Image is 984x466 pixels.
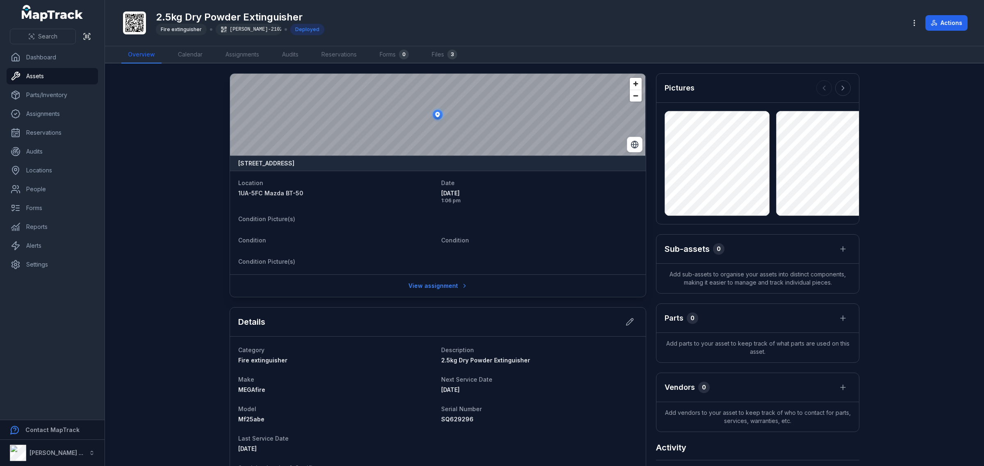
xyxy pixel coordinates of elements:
a: View assignment [403,278,473,294]
span: [DATE] [441,189,638,197]
div: 0 [399,50,409,59]
a: Assignments [7,106,98,122]
span: Date [441,179,455,186]
span: Model [238,405,256,412]
h3: Parts [665,312,683,324]
span: 2.5kg Dry Powder Extinguisher [441,357,530,364]
span: Search [38,32,57,41]
a: Settings [7,256,98,273]
a: Forms0 [373,46,415,63]
a: Forms [7,200,98,216]
a: Parts/Inventory [7,87,98,103]
button: Switch to Satellite View [627,137,642,152]
span: Next Service Date [441,376,492,383]
div: [PERSON_NAME]-2102 [216,24,281,35]
a: People [7,181,98,197]
button: Zoom in [630,78,642,90]
span: Category [238,346,264,353]
span: Add sub-assets to organise your assets into distinct components, making it easier to manage and t... [656,264,859,293]
span: Make [238,376,254,383]
a: Audits [7,143,98,160]
span: Condition [238,237,266,244]
span: MEGAfire [238,386,265,393]
span: 1:06 pm [441,197,638,204]
a: Calendar [171,46,209,63]
a: Dashboard [7,49,98,66]
span: Fire extinguisher [161,26,202,32]
span: Condition Picture(s) [238,258,295,265]
span: Fire extinguisher [238,357,287,364]
span: Condition [441,237,469,244]
div: 3 [447,50,457,59]
strong: [PERSON_NAME] Air [30,449,87,456]
span: Serial Number [441,405,482,412]
button: Zoom out [630,90,642,102]
strong: Contact MapTrack [25,426,80,433]
span: Add parts to your asset to keep track of what parts are used on this asset. [656,333,859,362]
a: Alerts [7,238,98,254]
time: 9/23/2025, 1:06:37 PM [441,189,638,204]
span: [DATE] [441,386,460,393]
span: Condition Picture(s) [238,215,295,222]
span: SQ629296 [441,416,474,423]
button: Actions [925,15,968,31]
h3: Pictures [665,82,695,94]
div: Deployed [290,24,324,35]
h3: Vendors [665,382,695,393]
a: Reservations [315,46,363,63]
button: Search [10,29,76,44]
a: Reservations [7,124,98,141]
span: [DATE] [238,445,257,452]
time: 11/7/2025, 12:00:00 AM [441,386,460,393]
a: Overview [121,46,162,63]
time: 5/7/2025, 12:00:00 AM [238,445,257,452]
span: Mf25abe [238,416,264,423]
a: Assets [7,68,98,84]
span: Description [441,346,474,353]
strong: [STREET_ADDRESS] [238,159,294,167]
div: 0 [698,382,710,393]
span: Location [238,179,263,186]
a: 1UA-5FC Mazda BT-50 [238,189,435,197]
div: 0 [713,243,724,255]
div: 0 [687,312,698,324]
a: Locations [7,162,98,179]
h2: Sub-assets [665,243,710,255]
a: Assignments [219,46,266,63]
a: Files3 [425,46,464,63]
canvas: Map [230,74,645,156]
a: Reports [7,219,98,235]
h2: Details [238,316,265,328]
a: MapTrack [22,5,83,21]
a: Audits [276,46,305,63]
span: 1UA-5FC Mazda BT-50 [238,190,303,197]
h2: Activity [656,442,686,453]
span: Add vendors to your asset to keep track of who to contact for parts, services, warranties, etc. [656,402,859,432]
span: Last Service Date [238,435,289,442]
h1: 2.5kg Dry Powder Extinguisher [156,11,324,24]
